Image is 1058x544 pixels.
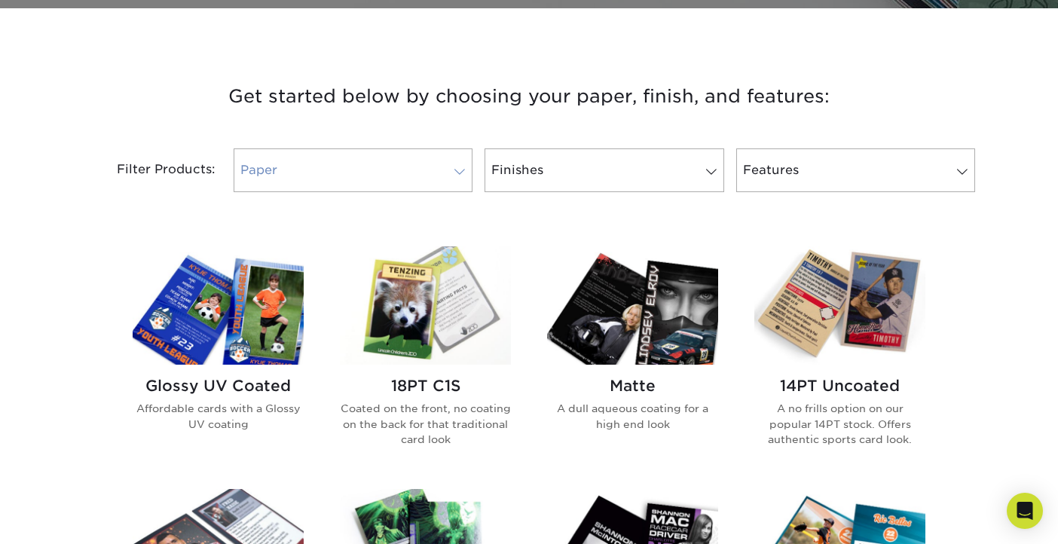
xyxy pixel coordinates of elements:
[133,246,304,471] a: Glossy UV Coated Trading Cards Glossy UV Coated Affordable cards with a Glossy UV coating
[754,401,925,447] p: A no frills option on our popular 14PT stock. Offers authentic sports card look.
[736,148,975,192] a: Features
[133,246,304,365] img: Glossy UV Coated Trading Cards
[485,148,723,192] a: Finishes
[547,246,718,471] a: Matte Trading Cards Matte A dull aqueous coating for a high end look
[754,246,925,471] a: 14PT Uncoated Trading Cards 14PT Uncoated A no frills option on our popular 14PT stock. Offers au...
[133,401,304,432] p: Affordable cards with a Glossy UV coating
[547,377,718,395] h2: Matte
[340,246,511,365] img: 18PT C1S Trading Cards
[754,377,925,395] h2: 14PT Uncoated
[547,246,718,365] img: Matte Trading Cards
[547,401,718,432] p: A dull aqueous coating for a high end look
[340,401,511,447] p: Coated on the front, no coating on the back for that traditional card look
[234,148,472,192] a: Paper
[133,377,304,395] h2: Glossy UV Coated
[340,377,511,395] h2: 18PT C1S
[340,246,511,471] a: 18PT C1S Trading Cards 18PT C1S Coated on the front, no coating on the back for that traditional ...
[754,246,925,365] img: 14PT Uncoated Trading Cards
[4,498,128,539] iframe: Google Customer Reviews
[77,148,228,192] div: Filter Products:
[88,63,970,130] h3: Get started below by choosing your paper, finish, and features:
[1007,493,1043,529] div: Open Intercom Messenger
